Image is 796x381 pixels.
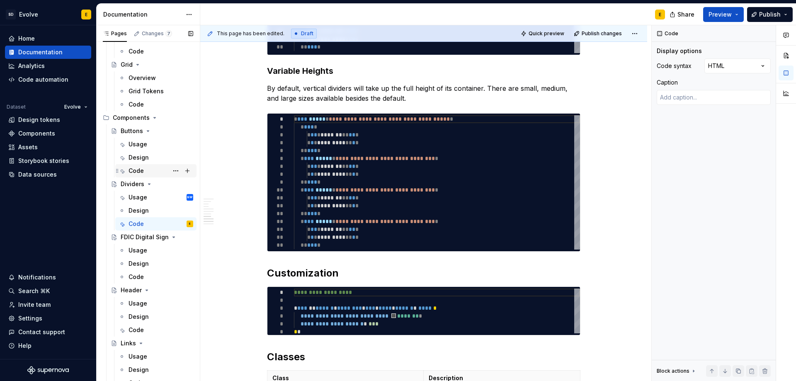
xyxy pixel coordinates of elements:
a: Code [115,270,197,284]
p: By default, vertical dividers will take up the full height of its container. There are small, med... [267,83,580,103]
button: Help [5,339,91,352]
a: Design [115,257,197,270]
button: Contact support [5,325,91,339]
a: Code [115,323,197,337]
h2: Classes [267,350,580,364]
button: Evolve [61,101,91,113]
a: Code [115,164,197,177]
a: Data sources [5,168,91,181]
div: Caption [657,78,678,87]
div: Data sources [18,170,57,179]
a: Design tokens [5,113,91,126]
div: Code syntax [657,62,692,70]
h2: Customization [267,267,580,280]
div: Display options [657,47,702,55]
div: Changes [142,30,172,37]
button: Share [665,7,700,22]
a: Header [107,284,197,297]
span: Publish [759,10,781,19]
a: Usage [115,297,197,310]
a: Overview [115,71,197,85]
a: Code [115,45,197,58]
a: Grid [107,58,197,71]
span: This page has been edited. [217,30,284,37]
div: Home [18,34,35,43]
div: Components [99,111,197,124]
div: Design tokens [18,116,60,124]
div: E [85,11,87,18]
div: Settings [18,314,42,323]
div: Invite team [18,301,51,309]
a: Documentation [5,46,91,59]
a: Dividers [107,177,197,191]
div: Buttons [121,127,143,135]
span: Draft [301,30,313,37]
a: Design [115,151,197,164]
a: UsageBW [115,191,197,204]
div: Usage [129,352,147,361]
span: Preview [709,10,732,19]
div: Contact support [18,328,65,336]
a: Assets [5,141,91,154]
button: Publish [747,7,793,22]
div: Block actions [657,365,697,377]
div: BW [187,193,192,201]
h3: Variable Heights [267,65,580,77]
span: Publish changes [582,30,622,37]
div: Code automation [18,75,68,84]
div: Storybook stories [18,157,69,165]
div: Dividers [121,180,144,188]
div: Usage [129,246,147,255]
button: Notifications [5,271,91,284]
a: Components [5,127,91,140]
div: Grid Tokens [129,87,164,95]
div: FDIC Digital Sign [121,233,169,241]
div: E [659,11,661,18]
div: Code [129,220,144,228]
a: Invite team [5,298,91,311]
div: Components [113,114,150,122]
a: CodeE [115,217,197,231]
div: Code [129,167,144,175]
a: Usage [115,244,197,257]
div: Documentation [103,10,182,19]
div: Dataset [7,104,26,110]
div: Header [121,286,142,294]
a: Settings [5,312,91,325]
div: Pages [103,30,127,37]
a: Code [115,98,197,111]
button: Quick preview [518,28,568,39]
div: Notifications [18,273,56,282]
div: Components [18,129,55,138]
div: Evolve [19,10,38,19]
div: Usage [129,140,147,148]
svg: Supernova Logo [27,366,69,374]
span: Share [677,10,694,19]
div: Overview [129,74,156,82]
button: SDEvolveE [2,5,95,23]
a: Storybook stories [5,154,91,167]
div: Links [121,339,136,347]
a: FDIC Digital Sign [107,231,197,244]
div: Design [129,366,149,374]
a: Buttons [107,124,197,138]
span: 7 [165,30,172,37]
button: Publish changes [571,28,626,39]
a: Design [115,363,197,376]
a: Design [115,204,197,217]
div: Block actions [657,368,689,374]
div: Code [129,326,144,334]
div: Code [129,47,144,56]
a: Usage [115,350,197,363]
div: Assets [18,143,38,151]
a: Grid Tokens [115,85,197,98]
a: Usage [115,138,197,151]
div: Design [129,313,149,321]
button: Search ⌘K [5,284,91,298]
div: SD [6,10,16,19]
div: Code [129,273,144,281]
div: Search ⌘K [18,287,50,295]
div: Help [18,342,32,350]
div: Grid [121,61,133,69]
